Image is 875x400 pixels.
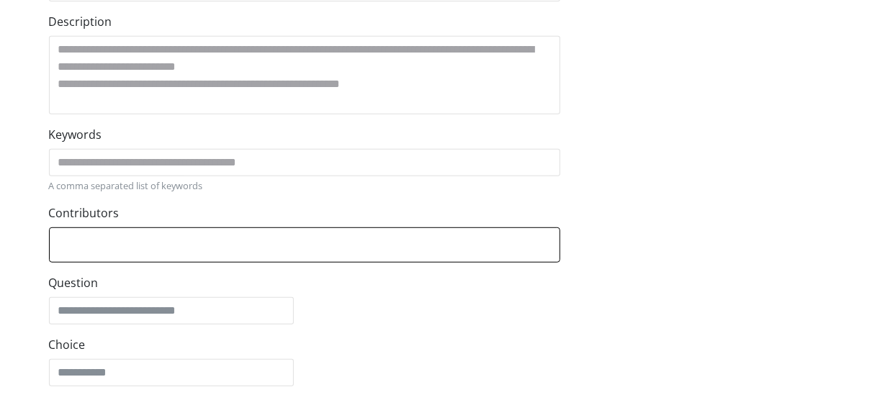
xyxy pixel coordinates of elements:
label: Question [49,274,99,291]
small: A comma separated list of keywords [49,179,560,193]
label: Keywords [49,126,102,143]
label: Description [49,13,112,30]
label: Contributors [49,204,120,222]
label: Choice [49,336,86,353]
